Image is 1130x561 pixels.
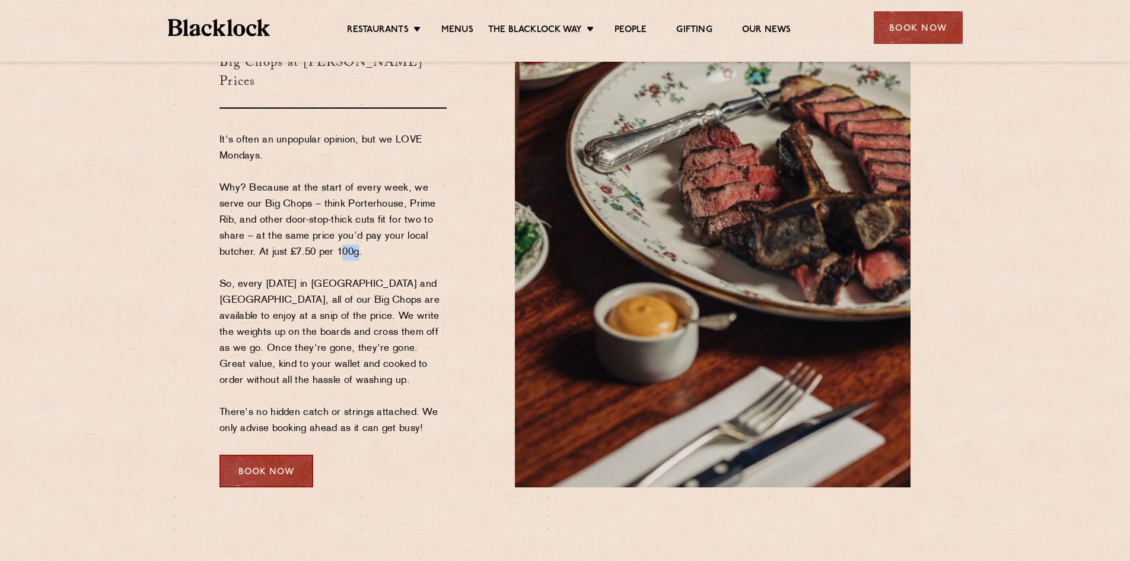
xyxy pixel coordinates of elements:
a: The Blacklock Way [488,24,582,37]
a: Restaurants [347,24,409,37]
p: It's often an unpopular opinion, but we LOVE Mondays. Why? Because at the start of every week, we... [219,132,447,437]
div: Book Now [874,11,963,44]
a: Gifting [676,24,712,37]
a: Our News [742,24,791,37]
div: Book Now [219,455,313,487]
h3: Big Chops at [PERSON_NAME] Prices [219,36,447,109]
img: BL_Textured_Logo-footer-cropped.svg [168,19,270,36]
a: Menus [441,24,473,37]
a: People [615,24,647,37]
